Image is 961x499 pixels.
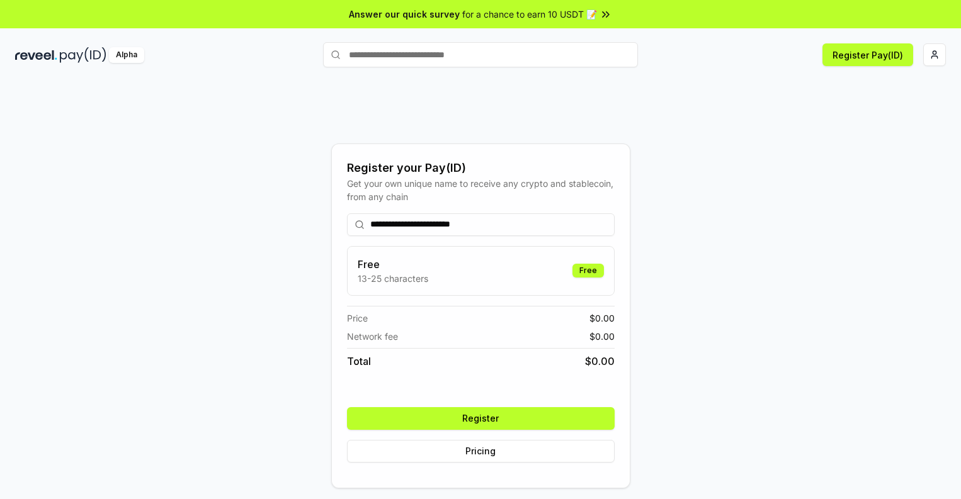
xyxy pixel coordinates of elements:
[109,47,144,63] div: Alpha
[822,43,913,66] button: Register Pay(ID)
[589,311,615,325] span: $ 0.00
[347,440,615,463] button: Pricing
[347,159,615,177] div: Register your Pay(ID)
[349,8,460,21] span: Answer our quick survey
[358,272,428,285] p: 13-25 characters
[347,311,368,325] span: Price
[347,354,371,369] span: Total
[358,257,428,272] h3: Free
[347,177,615,203] div: Get your own unique name to receive any crypto and stablecoin, from any chain
[60,47,106,63] img: pay_id
[572,264,604,278] div: Free
[15,47,57,63] img: reveel_dark
[589,330,615,343] span: $ 0.00
[462,8,597,21] span: for a chance to earn 10 USDT 📝
[347,330,398,343] span: Network fee
[585,354,615,369] span: $ 0.00
[347,407,615,430] button: Register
